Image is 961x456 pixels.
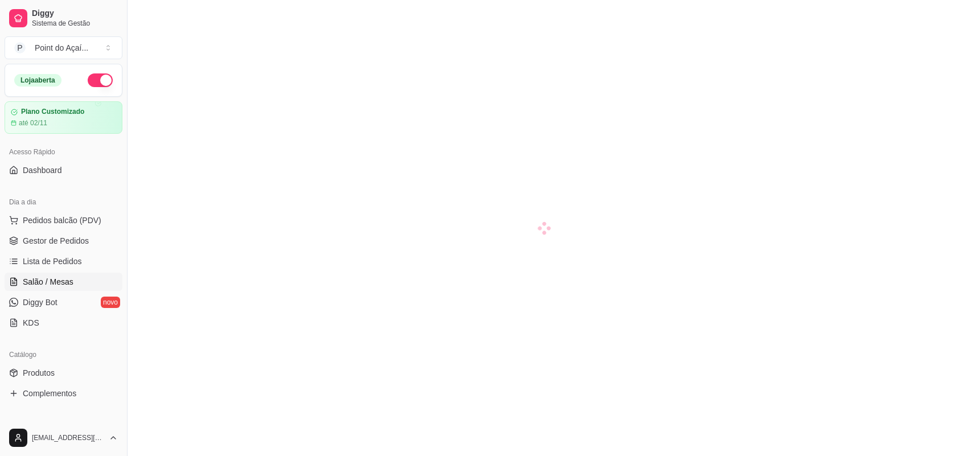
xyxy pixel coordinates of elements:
[23,317,39,328] span: KDS
[5,193,122,211] div: Dia a dia
[5,36,122,59] button: Select a team
[5,293,122,311] a: Diggy Botnovo
[32,9,118,19] span: Diggy
[5,346,122,364] div: Catálogo
[23,165,62,176] span: Dashboard
[5,211,122,229] button: Pedidos balcão (PDV)
[19,118,47,128] article: até 02/11
[5,314,122,332] a: KDS
[5,101,122,134] a: Plano Customizadoaté 02/11
[5,384,122,402] a: Complementos
[5,424,122,451] button: [EMAIL_ADDRESS][DOMAIN_NAME]
[5,252,122,270] a: Lista de Pedidos
[23,297,58,308] span: Diggy Bot
[5,364,122,382] a: Produtos
[88,73,113,87] button: Alterar Status
[23,276,73,287] span: Salão / Mesas
[23,215,101,226] span: Pedidos balcão (PDV)
[35,42,88,54] div: Point do Açaí ...
[23,388,76,399] span: Complementos
[23,235,89,247] span: Gestor de Pedidos
[5,161,122,179] a: Dashboard
[5,273,122,291] a: Salão / Mesas
[14,74,61,87] div: Loja aberta
[32,19,118,28] span: Sistema de Gestão
[23,367,55,379] span: Produtos
[23,256,82,267] span: Lista de Pedidos
[5,232,122,250] a: Gestor de Pedidos
[21,108,84,116] article: Plano Customizado
[32,433,104,442] span: [EMAIL_ADDRESS][DOMAIN_NAME]
[14,42,26,54] span: P
[5,143,122,161] div: Acesso Rápido
[5,5,122,32] a: DiggySistema de Gestão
